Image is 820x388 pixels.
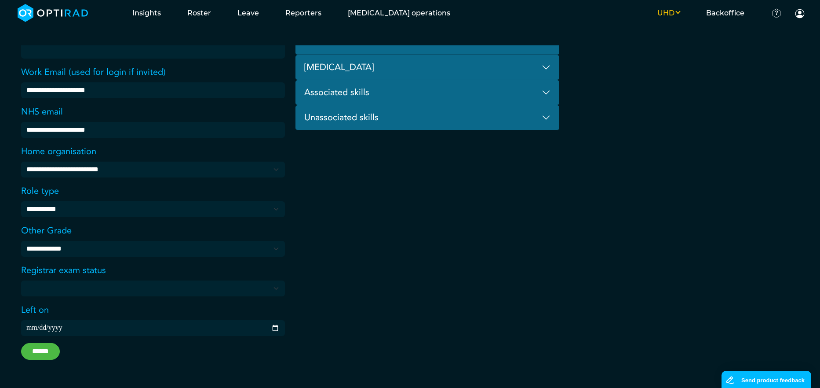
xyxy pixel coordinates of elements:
label: Other Grade [21,224,72,237]
label: Work Email (used for login if invited) [21,66,166,79]
button: UHD [644,8,693,18]
button: Unassociated skills [295,105,559,130]
button: Associated skills [295,80,559,105]
button: [MEDICAL_DATA] [295,55,559,80]
img: brand-opti-rad-logos-blue-and-white-d2f68631ba2948856bd03f2d395fb146ddc8fb01b4b6e9315ea85fa773367... [18,4,88,22]
label: Left on [21,303,49,317]
label: Registrar exam status [21,264,106,277]
label: Home organisation [21,145,96,158]
label: Role type [21,185,59,198]
label: NHS email [21,105,63,118]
